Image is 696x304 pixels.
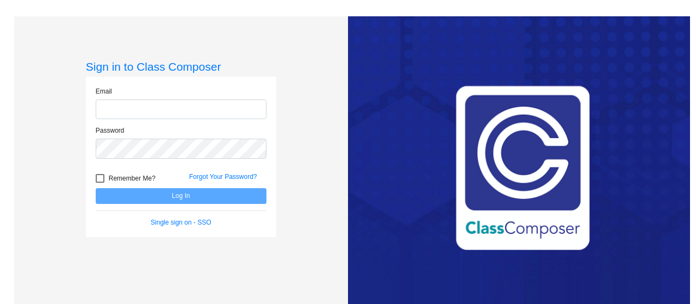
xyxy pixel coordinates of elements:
[151,219,211,226] a: Single sign on - SSO
[96,86,112,96] label: Email
[109,172,156,185] span: Remember Me?
[189,173,257,181] a: Forgot Your Password?
[96,126,125,135] label: Password
[86,60,276,73] h3: Sign in to Class Composer
[96,188,266,204] button: Log In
